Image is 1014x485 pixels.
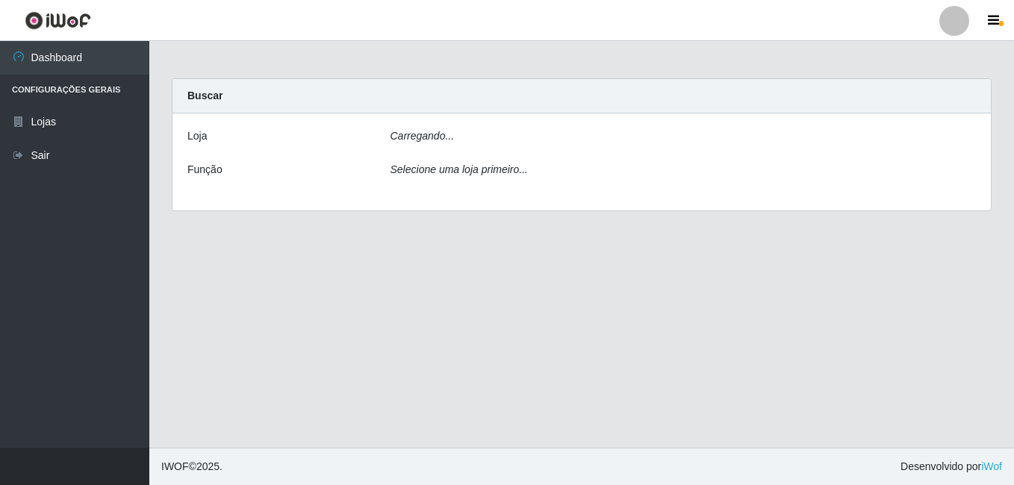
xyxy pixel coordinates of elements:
[187,128,207,144] label: Loja
[161,459,223,475] span: © 2025 .
[161,460,189,472] span: IWOF
[187,162,223,178] label: Função
[901,459,1002,475] span: Desenvolvido por
[187,90,223,101] strong: Buscar
[391,130,455,142] i: Carregando...
[391,163,528,175] i: Selecione uma loja primeiro...
[25,11,91,30] img: CoreUI Logo
[981,460,1002,472] a: iWof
